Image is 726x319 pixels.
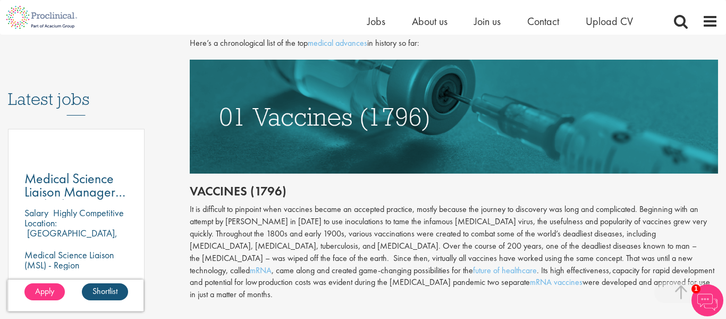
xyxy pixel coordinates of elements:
a: Contact [527,14,559,28]
span: Location: [24,217,57,229]
a: future of healthcare [473,265,537,276]
a: About us [412,14,448,28]
img: vaccines [190,60,719,173]
span: Medical Science Liaison Manager (m/w/d) Nephrologie [24,169,125,227]
p: Here’s a chronological list of the top in history so far: [190,37,719,50]
iframe: reCAPTCHA [7,280,143,312]
a: mRNA [250,265,272,276]
a: Upload CV [586,14,633,28]
span: 1 [691,284,700,293]
a: mRNA vaccines [530,276,583,288]
p: Highly Competitive [53,207,124,219]
div: It is difficult to pinpoint when vaccines became an accepted practice, mostly because the journey... [190,203,719,301]
img: Chatbot [691,284,723,316]
h3: Latest jobs [8,63,145,116]
h2: Vaccines (1796) [190,184,719,198]
a: Jobs [367,14,385,28]
a: Medical Science Liaison Manager (m/w/d) Nephrologie [24,172,128,199]
p: Medical Science Liaison (MSL) - Region [GEOGRAPHIC_DATA] [24,250,128,280]
span: Salary [24,207,48,219]
a: medical advances [308,37,367,48]
a: Join us [474,14,501,28]
p: [GEOGRAPHIC_DATA], [GEOGRAPHIC_DATA] [24,227,117,249]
